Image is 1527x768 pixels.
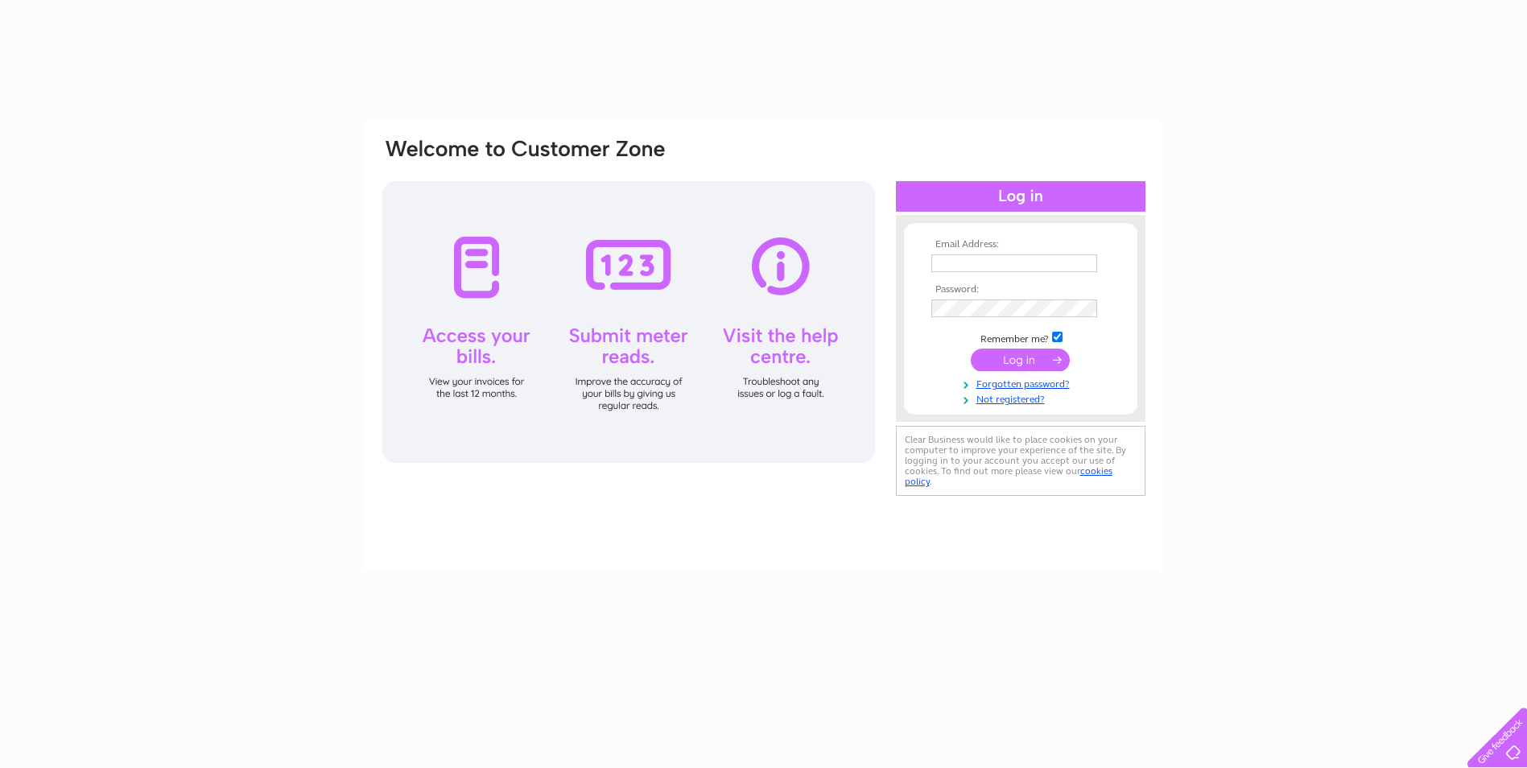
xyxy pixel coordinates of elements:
[905,465,1112,487] a: cookies policy
[971,349,1070,371] input: Submit
[931,375,1114,390] a: Forgotten password?
[896,426,1145,496] div: Clear Business would like to place cookies on your computer to improve your experience of the sit...
[927,239,1114,250] th: Email Address:
[927,284,1114,295] th: Password:
[927,329,1114,345] td: Remember me?
[931,390,1114,406] a: Not registered?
